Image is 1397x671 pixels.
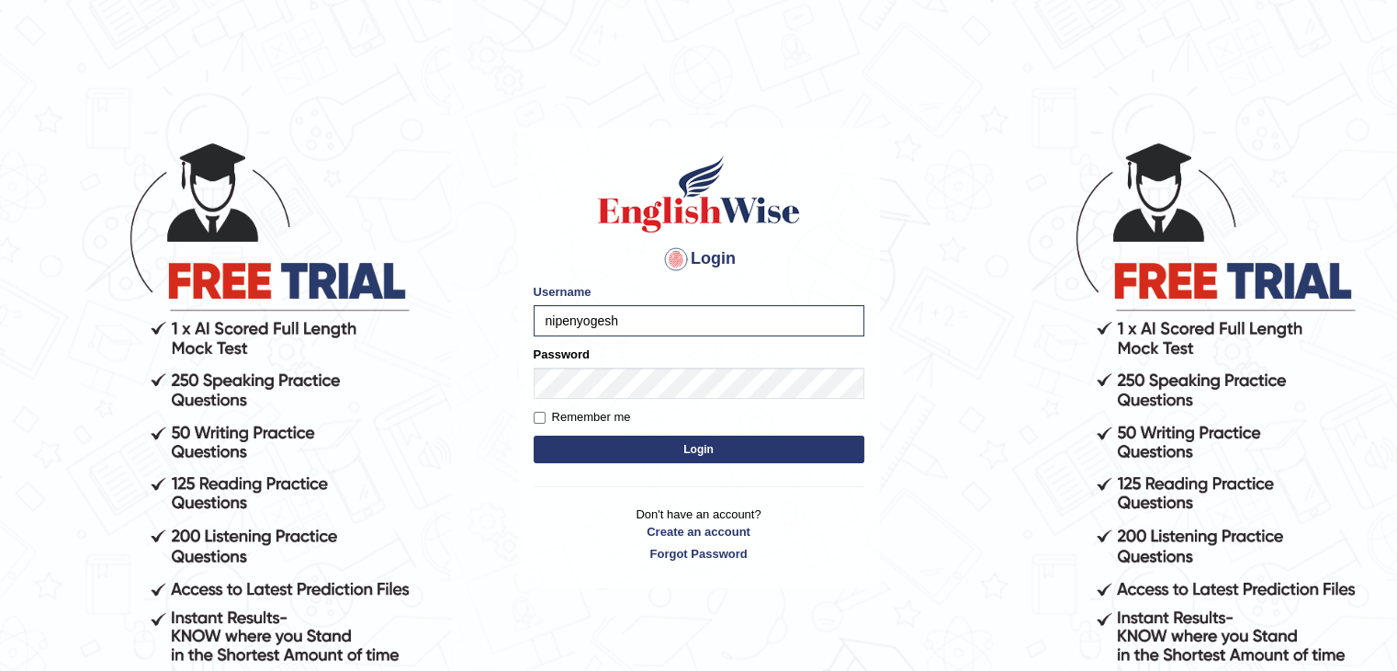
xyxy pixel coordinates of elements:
img: Logo of English Wise sign in for intelligent practice with AI [594,153,804,235]
p: Don't have an account? [534,506,864,563]
h4: Login [534,245,864,274]
button: Login [534,436,864,463]
label: Password [534,346,590,363]
a: Create an account [534,523,864,540]
input: Remember me [534,412,546,424]
a: Forgot Password [534,545,864,563]
label: Remember me [534,408,631,426]
label: Username [534,283,591,301]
